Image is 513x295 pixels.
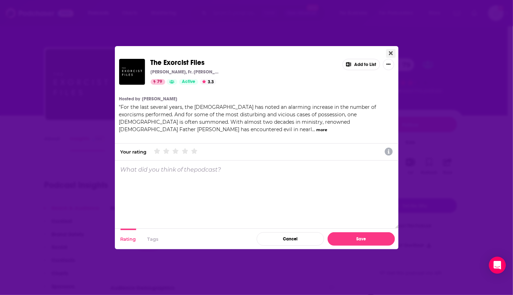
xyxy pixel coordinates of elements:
p: [PERSON_NAME], Fr. [PERSON_NAME] [151,69,222,75]
p: What did you think of the podcast ? [121,166,221,173]
button: Add to List [342,59,380,70]
button: Cancel [257,232,324,246]
a: Active [179,79,198,85]
span: The Exorcist Files [151,58,205,67]
span: Active [182,78,195,85]
h4: Hosted by [119,96,140,102]
span: 79 [157,78,162,85]
button: Tags [147,229,159,249]
a: The Exorcist Files [151,59,205,67]
a: [PERSON_NAME] [142,96,177,102]
div: Your rating [121,149,147,155]
button: Rating [121,229,136,249]
button: Show More Button [383,59,394,70]
button: Save [328,232,395,246]
span: " [119,104,377,133]
a: 79 [151,79,165,85]
div: Open Intercom Messenger [489,257,506,274]
button: more [316,127,327,133]
button: Close [386,49,396,58]
img: The Exorcist Files [119,59,145,85]
button: 3.3 [200,79,216,85]
span: For the last several years, the [DEMOGRAPHIC_DATA] has noted an alarming increase in the number o... [119,104,377,133]
span: ... [312,126,316,133]
a: Show additional information [385,147,392,157]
